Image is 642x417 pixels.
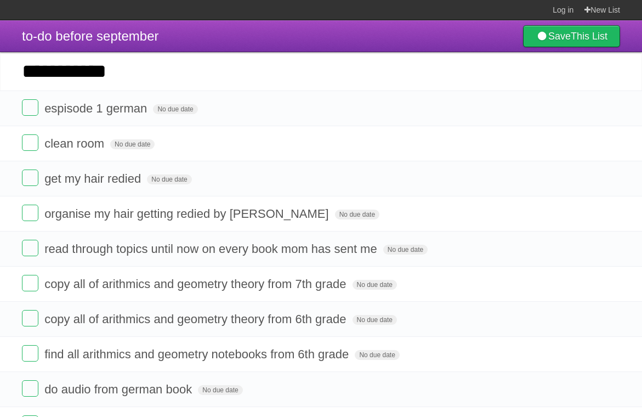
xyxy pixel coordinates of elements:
span: find all arithmics and geometry notebooks from 6th grade [44,347,351,361]
span: No due date [153,104,197,114]
span: organise my hair getting redied by [PERSON_NAME] [44,207,331,221]
a: SaveThis List [523,25,620,47]
span: get my hair redied [44,172,144,185]
span: No due date [335,210,379,219]
label: Done [22,380,38,397]
span: No due date [198,385,242,395]
span: espisode 1 german [44,102,150,115]
b: This List [571,31,607,42]
span: copy all of arithmics and geometry theory from 6th grade [44,312,349,326]
label: Done [22,205,38,221]
span: copy all of arithmics and geometry theory from 7th grade [44,277,349,291]
span: No due date [353,280,397,290]
span: do audio from german book [44,382,195,396]
span: No due date [355,350,399,360]
label: Done [22,345,38,362]
label: Done [22,310,38,326]
span: No due date [147,174,191,184]
span: No due date [353,315,397,325]
label: Done [22,170,38,186]
span: to-do before september [22,29,158,43]
span: No due date [110,139,155,149]
label: Done [22,240,38,256]
span: clean room [44,137,107,150]
label: Done [22,134,38,151]
span: No due date [383,245,428,255]
label: Done [22,99,38,116]
label: Done [22,275,38,291]
span: read through topics until now on every book mom has sent me [44,242,380,256]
